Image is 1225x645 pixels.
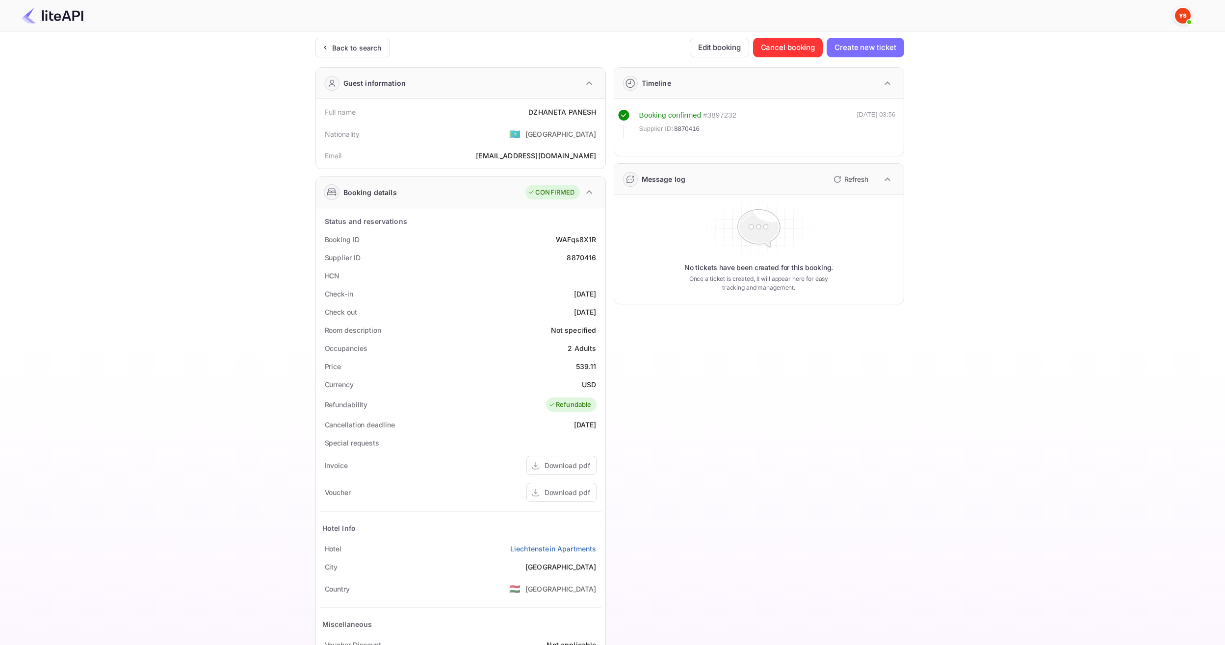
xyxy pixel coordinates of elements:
[545,487,590,497] div: Download pdf
[525,129,597,139] div: [GEOGRAPHIC_DATA]
[828,172,872,187] button: Refresh
[325,460,348,471] div: Invoice
[574,307,597,317] div: [DATE]
[1175,8,1191,24] img: Yandex Support
[582,379,596,390] div: USD
[525,562,597,572] div: [GEOGRAPHIC_DATA]
[476,150,596,161] div: [EMAIL_ADDRESS][DOMAIN_NAME]
[325,150,342,161] div: Email
[674,124,700,134] span: 8870416
[681,274,836,292] p: Once a ticket is created, it will appear here for easy tracking and management.
[325,307,357,317] div: Check out
[556,234,596,245] div: WAFqs8X1R
[325,289,353,299] div: Check-in
[325,271,340,281] div: HCN
[325,544,342,554] div: Hotel
[343,78,406,88] div: Guest information
[325,379,354,390] div: Currency
[567,252,596,263] div: 8870416
[325,438,379,448] div: Special requests
[325,584,350,594] div: Country
[642,78,671,88] div: Timeline
[525,584,597,594] div: [GEOGRAPHIC_DATA]
[322,523,356,533] div: Hotel Info
[325,562,338,572] div: City
[642,174,686,184] div: Message log
[322,619,372,629] div: Miscellaneous
[510,544,597,554] a: Liechtenstein Apartments
[325,216,407,226] div: Status and reservations
[545,460,590,471] div: Download pdf
[857,110,896,138] div: [DATE] 03:56
[325,107,356,117] div: Full name
[844,174,868,184] p: Refresh
[325,420,395,430] div: Cancellation deadline
[325,129,360,139] div: Nationality
[528,188,574,198] div: CONFIRMED
[325,325,381,335] div: Room description
[22,8,83,24] img: LiteAPI Logo
[509,580,521,597] span: United States
[684,263,834,273] p: No tickets have been created for this booking.
[551,325,597,335] div: Not specified
[639,110,702,121] div: Booking confirmed
[576,361,597,372] div: 539.11
[703,110,736,121] div: # 3897232
[753,38,823,57] button: Cancel booking
[568,343,596,353] div: 2 Adults
[325,399,368,410] div: Refundability
[574,420,597,430] div: [DATE]
[343,187,397,198] div: Booking details
[325,361,341,372] div: Price
[325,343,367,353] div: Occupancies
[325,234,360,245] div: Booking ID
[509,125,521,143] span: United States
[827,38,904,57] button: Create new ticket
[639,124,674,134] span: Supplier ID:
[690,38,749,57] button: Edit booking
[325,252,361,263] div: Supplier ID
[332,43,382,53] div: Back to search
[574,289,597,299] div: [DATE]
[528,107,596,117] div: DZHANETA PANESH
[325,487,351,497] div: Voucher
[548,400,592,410] div: Refundable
